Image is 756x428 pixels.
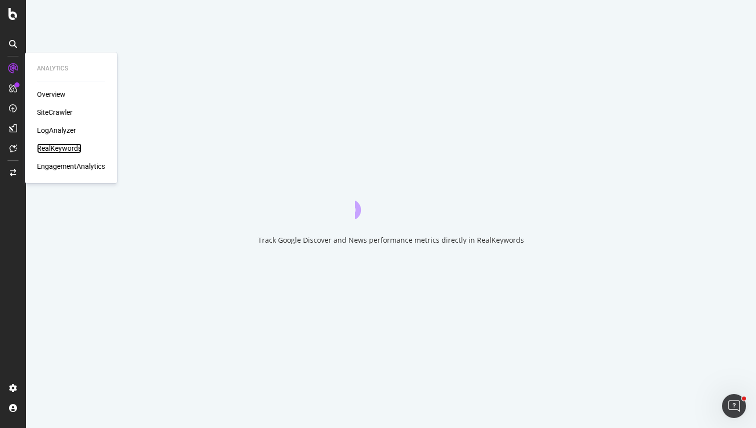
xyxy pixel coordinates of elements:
a: RealKeywords [37,143,81,153]
iframe: Intercom live chat [722,394,746,418]
a: LogAnalyzer [37,125,76,135]
a: Overview [37,89,65,99]
a: SiteCrawler [37,107,72,117]
div: Analytics [37,64,105,73]
div: Track Google Discover and News performance metrics directly in RealKeywords [258,235,524,245]
div: animation [355,183,427,219]
a: EngagementAnalytics [37,161,105,171]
